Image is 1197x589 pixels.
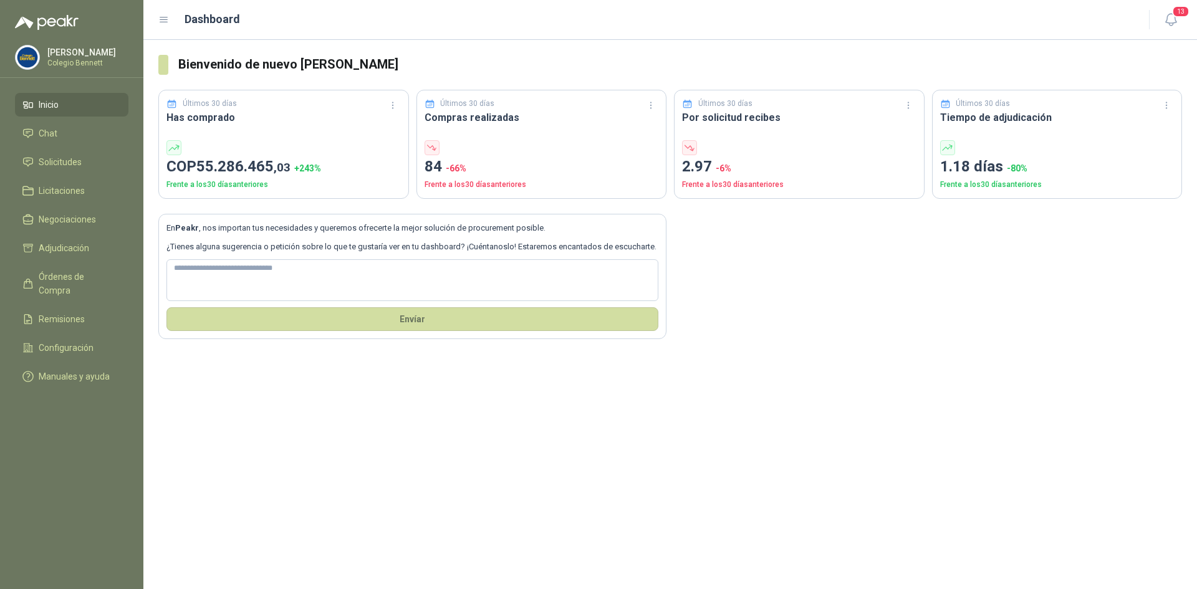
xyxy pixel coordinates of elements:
span: ,03 [274,160,291,175]
p: Frente a los 30 días anteriores [166,179,401,191]
span: Solicitudes [39,155,82,169]
a: Negociaciones [15,208,128,231]
a: Manuales y ayuda [15,365,128,388]
button: Envíar [166,307,658,331]
a: Inicio [15,93,128,117]
a: Chat [15,122,128,145]
span: Negociaciones [39,213,96,226]
a: Remisiones [15,307,128,331]
b: Peakr [175,223,199,232]
span: Adjudicación [39,241,89,255]
h3: Has comprado [166,110,401,125]
a: Solicitudes [15,150,128,174]
p: [PERSON_NAME] [47,48,125,57]
h3: Tiempo de adjudicación [940,110,1175,125]
p: En , nos importan tus necesidades y queremos ofrecerte la mejor solución de procurement posible. [166,222,658,234]
p: ¿Tienes alguna sugerencia o petición sobre lo que te gustaría ver en tu dashboard? ¡Cuéntanoslo! ... [166,241,658,253]
span: -66 % [446,163,466,173]
p: Colegio Bennett [47,59,125,67]
p: Últimos 30 días [183,98,237,110]
span: Configuración [39,341,94,355]
h3: Bienvenido de nuevo [PERSON_NAME] [178,55,1182,74]
span: Inicio [39,98,59,112]
span: Chat [39,127,57,140]
p: 84 [425,155,659,179]
p: Últimos 30 días [440,98,494,110]
p: Últimos 30 días [956,98,1010,110]
h3: Compras realizadas [425,110,659,125]
span: -80 % [1007,163,1027,173]
span: Remisiones [39,312,85,326]
span: 55.286.465 [196,158,291,175]
p: Frente a los 30 días anteriores [940,179,1175,191]
h3: Por solicitud recibes [682,110,916,125]
p: 2.97 [682,155,916,179]
a: Licitaciones [15,179,128,203]
a: Adjudicación [15,236,128,260]
a: Configuración [15,336,128,360]
img: Company Logo [16,45,39,69]
h1: Dashboard [185,11,240,28]
span: 13 [1172,6,1190,17]
p: Frente a los 30 días anteriores [425,179,659,191]
button: 13 [1160,9,1182,31]
p: 1.18 días [940,155,1175,179]
span: -6 % [716,163,731,173]
span: Órdenes de Compra [39,270,117,297]
p: Frente a los 30 días anteriores [682,179,916,191]
a: Órdenes de Compra [15,265,128,302]
span: Licitaciones [39,184,85,198]
span: + 243 % [294,163,321,173]
span: Manuales y ayuda [39,370,110,383]
img: Logo peakr [15,15,79,30]
p: Últimos 30 días [698,98,752,110]
p: COP [166,155,401,179]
